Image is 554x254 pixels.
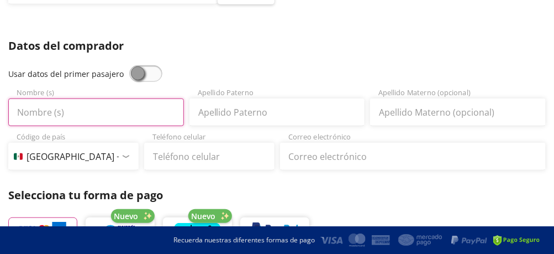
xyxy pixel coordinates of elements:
[189,99,365,126] input: Apellido Paterno
[8,187,546,204] p: Selecciona tu forma de pago
[280,143,546,170] input: Correo electrónico
[370,99,546,126] input: Apellido Materno (opcional)
[8,217,77,253] button: Crédito o débito
[8,69,124,79] span: Usar datos del primer pasajero
[8,99,184,126] input: Nombre (s)
[191,210,215,222] span: Nuevo
[173,235,315,245] p: Recuerda nuestras diferentes formas de pago
[144,143,275,170] input: Teléfono celular
[240,217,309,253] button: Crédito o débito
[8,38,546,54] p: Datos del comprador
[14,153,23,160] img: MX
[114,210,138,222] span: Nuevo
